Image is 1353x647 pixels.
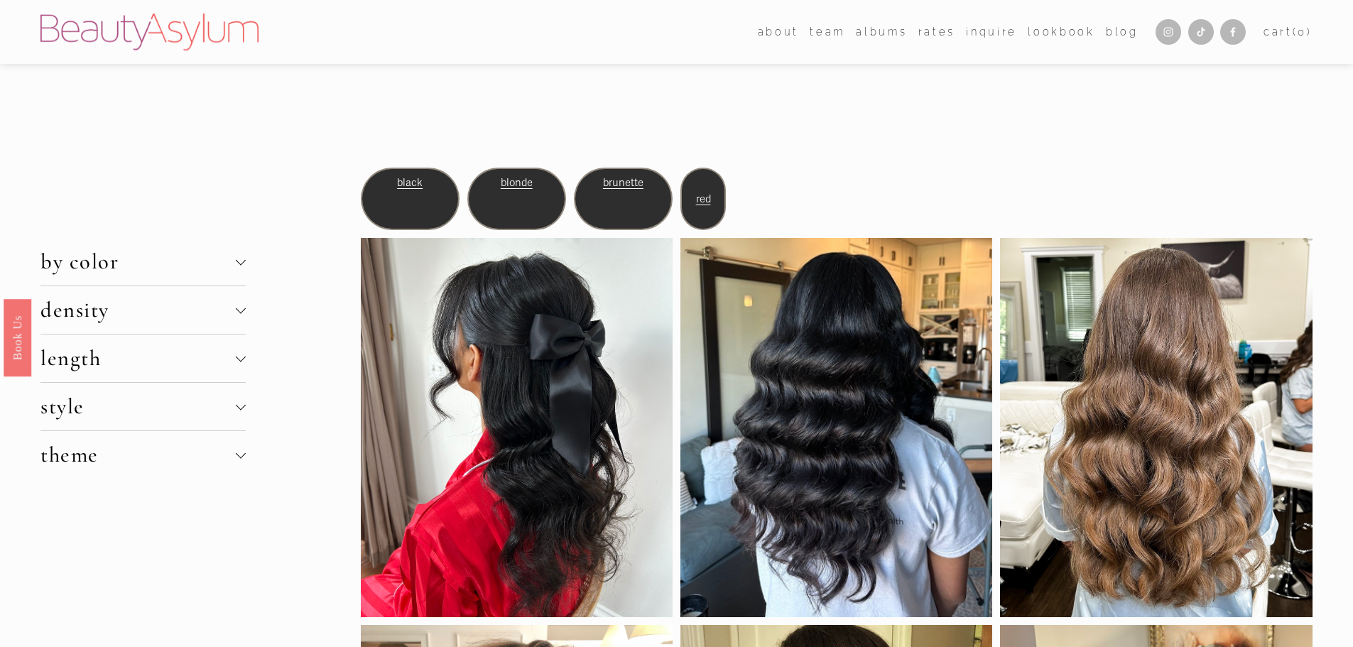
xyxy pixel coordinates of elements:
[1293,26,1313,38] span: ( )
[603,176,643,189] a: brunette
[1298,26,1307,38] span: 0
[810,23,845,41] span: team
[1264,23,1313,41] a: 0 items in cart
[1106,21,1139,42] a: Blog
[501,176,533,189] a: blonde
[40,442,236,468] span: theme
[1028,21,1094,42] a: Lookbook
[40,13,259,50] img: Beauty Asylum | Bridal Hair &amp; Makeup Charlotte &amp; Atlanta
[758,23,799,41] span: about
[1188,19,1214,45] a: TikTok
[397,176,423,189] a: black
[40,238,246,286] button: by color
[1156,19,1181,45] a: Instagram
[4,298,31,376] a: Book Us
[40,393,236,420] span: style
[40,431,246,479] button: theme
[40,335,246,382] button: length
[810,21,845,42] a: folder dropdown
[40,297,236,323] span: density
[40,345,236,371] span: length
[40,383,246,430] button: style
[696,192,711,205] a: red
[40,286,246,334] button: density
[1220,19,1246,45] a: Facebook
[918,21,955,42] a: Rates
[40,249,236,275] span: by color
[856,21,907,42] a: albums
[966,21,1017,42] a: Inquire
[758,21,799,42] a: folder dropdown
